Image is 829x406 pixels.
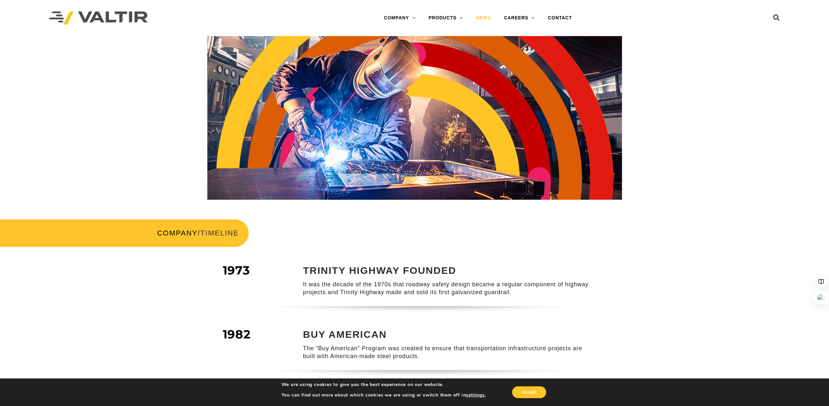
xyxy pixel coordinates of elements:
[303,281,593,296] p: It was the decade of the 1970s that roadway safety design became a regular component of highway p...
[466,392,485,398] button: settings
[49,11,148,25] img: Valtir
[497,11,541,25] a: CAREERS
[223,327,251,341] span: 1982
[281,382,486,388] p: We are using cookies to give you the best experience on our website.
[422,11,469,25] a: PRODUCTS
[207,36,622,200] img: Header_Timeline
[512,386,546,398] button: Accept
[303,265,456,276] strong: TRINITY HIGHWAY FOUNDED
[303,329,387,340] strong: BUY AMERICAN
[200,229,239,237] span: TIMELINE
[157,229,198,237] a: COMPANY
[378,11,422,25] a: COMPANY
[281,392,486,398] p: You can find out more about which cookies we are using or switch them off in .
[469,11,497,25] a: NEWS
[541,11,578,25] a: CONTACT
[303,345,593,360] p: The “Buy American” Program was created to ensure that transportation infrastructure projects are ...
[223,263,250,277] span: 1973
